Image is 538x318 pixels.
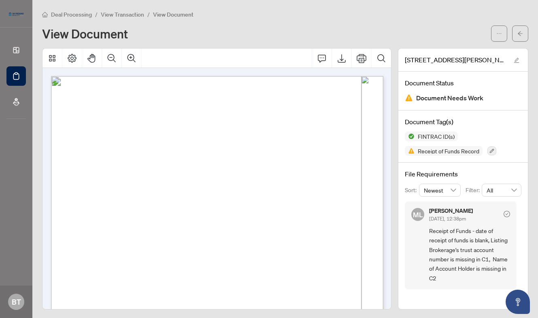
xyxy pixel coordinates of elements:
span: All [487,184,517,196]
h4: Document Tag(s) [405,117,521,127]
img: Status Icon [405,146,415,156]
span: FINTRAC ID(s) [415,134,458,139]
span: BT [12,296,21,307]
span: View Transaction [101,11,144,18]
span: Document Needs Work [416,93,483,104]
li: / [95,10,98,19]
img: Status Icon [405,131,415,141]
span: edit [514,57,519,63]
li: / [147,10,150,19]
span: check-circle [504,211,510,217]
span: Receipt of Funds Record [415,148,483,154]
span: ellipsis [496,31,502,36]
span: home [42,12,48,17]
button: Open asap [506,290,530,314]
h5: [PERSON_NAME] [429,208,473,214]
span: ML [413,209,423,220]
span: Newest [424,184,456,196]
p: Sort: [405,186,419,195]
span: View Document [153,11,194,18]
h4: Document Status [405,78,521,88]
span: [STREET_ADDRESS][PERSON_NAME]pdf [405,55,506,65]
h4: File Requirements [405,169,521,179]
span: Receipt of Funds - date of receipt of funds is blank, Listing Brokerage's trust account number is... [429,226,510,283]
img: logo [6,10,26,18]
span: arrow-left [517,31,523,36]
img: Document Status [405,94,413,102]
p: Filter: [466,186,482,195]
span: [DATE], 12:38pm [429,216,466,222]
h1: View Document [42,27,128,40]
span: Deal Processing [51,11,92,18]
